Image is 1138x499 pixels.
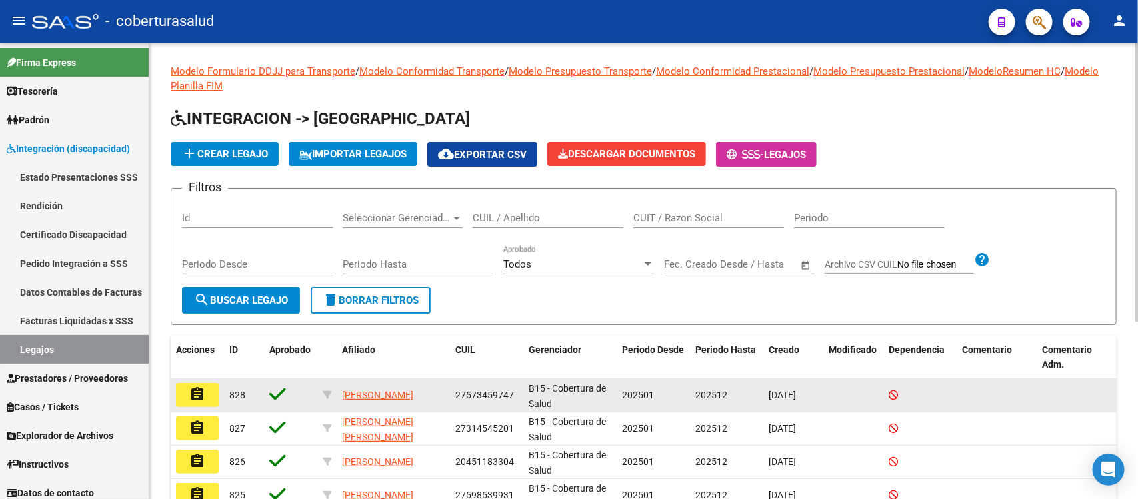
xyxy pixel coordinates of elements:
span: Padrón [7,113,49,127]
span: Todos [503,258,531,270]
a: Modelo Conformidad Prestacional [656,65,809,77]
button: Open calendar [799,258,814,273]
datatable-header-cell: Afiliado [337,336,450,380]
span: Integración (discapacidad) [7,141,130,156]
button: -Legajos [716,142,817,167]
button: Buscar Legajo [182,287,300,314]
span: Firma Express [7,55,76,70]
mat-icon: assignment [189,453,205,469]
span: 20451183304 [455,456,514,467]
mat-icon: person [1111,13,1127,29]
mat-icon: menu [11,13,27,29]
datatable-header-cell: Periodo Desde [617,336,690,380]
span: Afiliado [342,344,375,355]
span: Casos / Tickets [7,400,79,414]
a: Modelo Presupuesto Prestacional [813,65,965,77]
span: Legajos [764,149,806,161]
div: Open Intercom Messenger [1093,454,1125,486]
span: 202501 [622,423,654,434]
span: [PERSON_NAME] [342,456,413,467]
span: 826 [229,456,245,467]
span: Dependencia [889,344,945,355]
span: 27314545201 [455,423,514,434]
span: INTEGRACION -> [GEOGRAPHIC_DATA] [171,109,470,128]
datatable-header-cell: Dependencia [883,336,957,380]
input: Start date [664,258,707,270]
span: Periodo Hasta [695,344,756,355]
span: 202512 [695,390,727,400]
span: - coberturasalud [105,7,214,36]
mat-icon: help [974,252,990,268]
span: Acciones [176,344,215,355]
mat-icon: cloud_download [438,146,454,162]
span: Prestadores / Proveedores [7,371,128,386]
button: IMPORTAR LEGAJOS [289,142,417,166]
span: 828 [229,390,245,400]
span: Descargar Documentos [558,148,695,160]
span: Buscar Legajo [194,294,288,306]
span: B15 - Cobertura de Salud [529,416,606,442]
datatable-header-cell: ID [224,336,264,380]
mat-icon: delete [323,292,339,308]
mat-icon: search [194,292,210,308]
datatable-header-cell: Aprobado [264,336,317,380]
span: Gerenciador [529,344,581,355]
span: IMPORTAR LEGAJOS [299,148,407,160]
span: [DATE] [769,390,796,400]
mat-icon: add [181,145,197,161]
span: B15 - Cobertura de Salud [529,383,606,409]
span: 202501 [622,456,654,467]
mat-icon: assignment [189,420,205,436]
datatable-header-cell: Gerenciador [523,336,617,380]
span: ID [229,344,238,355]
mat-icon: assignment [189,386,205,402]
span: [PERSON_NAME] [PERSON_NAME] [342,416,413,442]
span: 827 [229,423,245,434]
span: Periodo Desde [622,344,684,355]
datatable-header-cell: Periodo Hasta [690,336,763,380]
span: 202501 [622,390,654,400]
button: Crear Legajo [171,142,279,166]
span: Exportar CSV [438,149,527,161]
span: Tesorería [7,84,58,99]
span: Seleccionar Gerenciador [343,212,451,224]
a: ModeloResumen HC [969,65,1061,77]
button: Exportar CSV [427,142,537,167]
span: 202512 [695,456,727,467]
input: Archivo CSV CUIL [897,259,974,271]
span: CUIL [455,344,475,355]
button: Borrar Filtros [311,287,431,314]
span: Crear Legajo [181,148,268,160]
span: [DATE] [769,456,796,467]
span: Creado [769,344,799,355]
a: Modelo Formulario DDJJ para Transporte [171,65,355,77]
button: Descargar Documentos [547,142,706,166]
datatable-header-cell: Modificado [823,336,883,380]
span: Instructivos [7,457,69,472]
span: Explorador de Archivos [7,428,113,443]
span: Archivo CSV CUIL [825,259,897,270]
span: B15 - Cobertura de Salud [529,450,606,476]
span: Aprobado [269,344,311,355]
datatable-header-cell: Comentario Adm. [1037,336,1117,380]
input: End date [719,258,784,270]
datatable-header-cell: Comentario [957,336,1037,380]
datatable-header-cell: Creado [763,336,823,380]
span: - [727,149,764,161]
span: [PERSON_NAME] [342,390,413,400]
span: Comentario [962,344,1012,355]
span: Modificado [829,344,877,355]
a: Modelo Presupuesto Transporte [509,65,652,77]
datatable-header-cell: CUIL [450,336,523,380]
span: Comentario Adm. [1042,344,1092,370]
h3: Filtros [182,178,228,197]
span: Borrar Filtros [323,294,419,306]
span: 202512 [695,423,727,434]
a: Modelo Conformidad Transporte [359,65,505,77]
span: 27573459747 [455,390,514,400]
datatable-header-cell: Acciones [171,336,224,380]
span: [DATE] [769,423,796,434]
